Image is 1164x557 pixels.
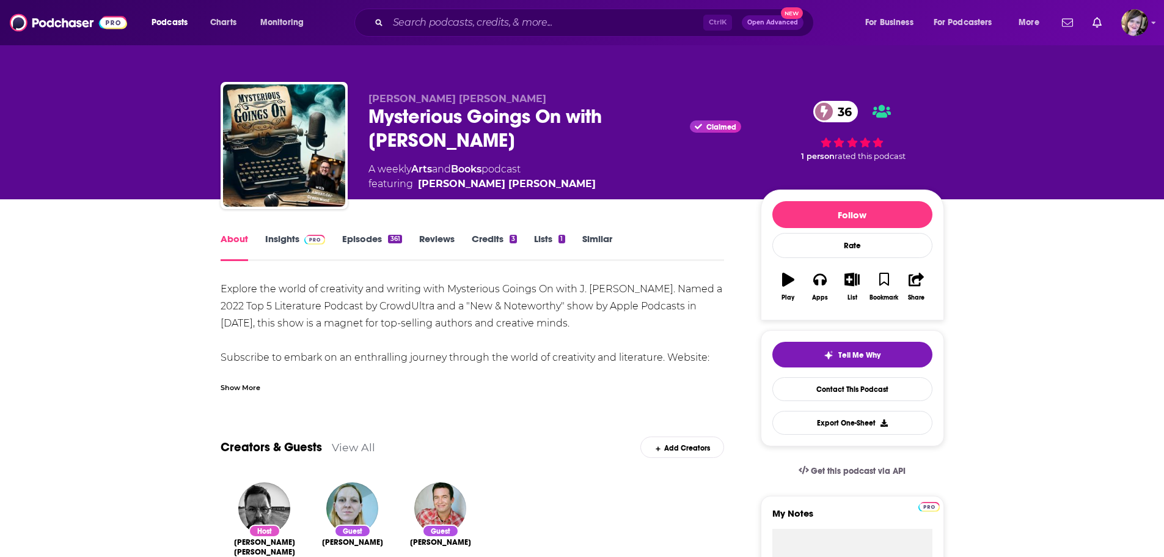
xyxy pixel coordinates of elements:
[825,101,858,122] span: 36
[418,177,596,191] a: J. Alexander Greenwood
[414,482,466,534] img: Justin Connor
[900,265,932,309] button: Share
[322,537,383,547] span: [PERSON_NAME]
[410,537,471,547] a: Justin Connor
[411,163,432,175] a: Arts
[249,525,280,537] div: Host
[772,342,932,367] button: tell me why sparkleTell Me Why
[742,15,803,30] button: Open AdvancedNew
[835,152,906,161] span: rated this podcast
[706,124,736,130] span: Claimed
[152,14,188,31] span: Podcasts
[857,13,929,32] button: open menu
[926,13,1010,32] button: open menu
[419,233,455,261] a: Reviews
[143,13,203,32] button: open menu
[761,93,944,169] div: 36 1 personrated this podcast
[202,13,244,32] a: Charts
[813,101,858,122] a: 36
[334,525,371,537] div: Guest
[322,537,383,547] a: Amanda Steel
[326,482,378,534] img: Amanda Steel
[388,13,703,32] input: Search podcasts, credits, & more...
[772,201,932,228] button: Follow
[238,482,290,534] img: J. Alexander Greenwood
[865,14,913,31] span: For Business
[1019,14,1039,31] span: More
[811,466,906,476] span: Get this podcast via API
[304,235,326,245] img: Podchaser Pro
[472,233,517,261] a: Credits3
[801,152,835,161] span: 1 person
[1088,12,1107,33] a: Show notifications dropdown
[869,294,898,301] div: Bookmark
[223,84,345,207] img: Mysterious Goings On with Alex Greenwood
[221,233,248,261] a: About
[558,235,565,243] div: 1
[388,235,401,243] div: 361
[836,265,868,309] button: List
[10,11,127,34] img: Podchaser - Follow, Share and Rate Podcasts
[332,441,375,454] a: View All
[824,350,833,360] img: tell me why sparkle
[265,233,326,261] a: InsightsPodchaser Pro
[812,294,828,301] div: Apps
[868,265,900,309] button: Bookmark
[1010,13,1055,32] button: open menu
[368,93,546,105] span: [PERSON_NAME] [PERSON_NAME]
[747,20,798,26] span: Open Advanced
[342,233,401,261] a: Episodes361
[368,162,596,191] div: A weekly podcast
[221,440,322,455] a: Creators & Guests
[221,281,725,418] div: Explore the world of creativity and writing with Mysterious Goings On with J. [PERSON_NAME]. Name...
[230,537,299,557] a: J. Alexander Greenwood
[789,456,916,486] a: Get this podcast via API
[422,525,459,537] div: Guest
[703,15,732,31] span: Ctrl K
[772,265,804,309] button: Play
[410,537,471,547] span: [PERSON_NAME]
[1121,9,1148,36] span: Logged in as IAmMBlankenship
[230,537,299,557] span: [PERSON_NAME] [PERSON_NAME]
[252,13,320,32] button: open menu
[918,502,940,512] img: Podchaser Pro
[640,437,724,458] div: Add Creators
[908,294,924,301] div: Share
[1057,12,1078,33] a: Show notifications dropdown
[451,163,481,175] a: Books
[838,350,880,360] span: Tell Me Why
[772,507,932,529] label: My Notes
[368,177,596,191] span: featuring
[534,233,565,261] a: Lists1
[582,233,612,261] a: Similar
[934,14,992,31] span: For Podcasters
[1121,9,1148,36] img: User Profile
[804,265,836,309] button: Apps
[781,7,803,19] span: New
[781,294,794,301] div: Play
[772,411,932,435] button: Export One-Sheet
[847,294,857,301] div: List
[772,377,932,401] a: Contact This Podcast
[366,9,825,37] div: Search podcasts, credits, & more...
[1121,9,1148,36] button: Show profile menu
[918,500,940,512] a: Pro website
[432,163,451,175] span: and
[510,235,517,243] div: 3
[260,14,304,31] span: Monitoring
[772,233,932,258] div: Rate
[210,14,236,31] span: Charts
